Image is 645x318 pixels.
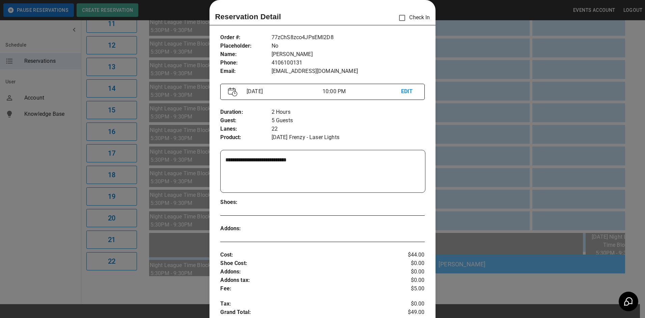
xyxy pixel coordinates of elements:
[391,251,425,259] p: $44.00
[322,87,401,96] p: 10:00 PM
[395,11,430,25] p: Check In
[220,259,390,268] p: Shoe Cost :
[272,67,425,76] p: [EMAIL_ADDRESS][DOMAIN_NAME]
[220,108,271,116] p: Duration :
[220,33,271,42] p: Order # :
[391,268,425,276] p: $0.00
[220,198,271,207] p: Shoes :
[272,42,425,50] p: No
[272,116,425,125] p: 5 Guests
[272,33,425,42] p: 77zChS8zco4JPsEMI2D8
[272,59,425,67] p: 4106100131
[401,87,417,96] p: EDIT
[220,116,271,125] p: Guest :
[220,251,390,259] p: Cost :
[272,108,425,116] p: 2 Hours
[220,276,390,285] p: Addons tax :
[391,276,425,285] p: $0.00
[220,125,271,133] p: Lanes :
[220,268,390,276] p: Addons :
[391,285,425,293] p: $5.00
[220,285,390,293] p: Fee :
[220,224,271,233] p: Addons :
[220,133,271,142] p: Product :
[244,87,322,96] p: [DATE]
[272,50,425,59] p: [PERSON_NAME]
[391,259,425,268] p: $0.00
[220,50,271,59] p: Name :
[220,67,271,76] p: Email :
[220,59,271,67] p: Phone :
[220,300,390,308] p: Tax :
[391,300,425,308] p: $0.00
[272,133,425,142] p: [DATE] Frenzy - Laser Lights
[272,125,425,133] p: 22
[228,87,237,97] img: Vector
[215,11,281,22] p: Reservation Detail
[220,42,271,50] p: Placeholder :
